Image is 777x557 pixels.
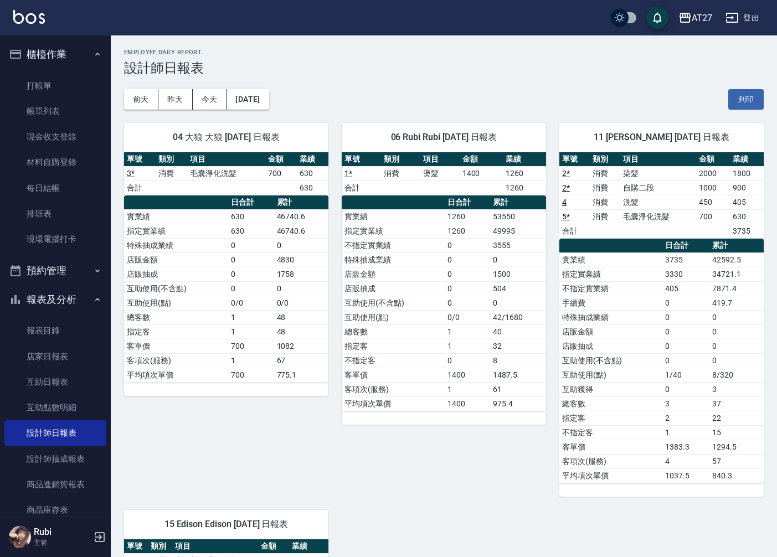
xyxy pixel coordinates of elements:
[559,239,764,483] table: a dense table
[274,281,328,296] td: 0
[559,411,662,425] td: 指定客
[124,296,228,310] td: 互助使用(點)
[342,152,546,195] table: a dense table
[297,166,328,180] td: 630
[342,209,445,224] td: 實業績
[709,239,764,253] th: 累計
[4,420,106,446] a: 設計師日報表
[620,152,696,167] th: 項目
[158,89,193,110] button: 昨天
[445,195,490,210] th: 日合計
[342,224,445,238] td: 指定實業績
[662,440,709,454] td: 1383.3
[4,369,106,395] a: 互助日報表
[709,440,764,454] td: 1294.5
[4,344,106,369] a: 店家日報表
[662,281,709,296] td: 405
[274,368,328,382] td: 775.1
[559,296,662,310] td: 手續費
[274,224,328,238] td: 46740.6
[265,152,297,167] th: 金額
[490,368,546,382] td: 1487.5
[559,353,662,368] td: 互助使用(不含點)
[156,152,187,167] th: 類別
[728,89,764,110] button: 列印
[228,310,274,324] td: 1
[342,324,445,339] td: 總客數
[187,166,265,180] td: 毛囊淨化洗髮
[228,368,274,382] td: 700
[274,339,328,353] td: 1082
[274,324,328,339] td: 48
[490,252,546,267] td: 0
[709,382,764,396] td: 3
[172,539,258,554] th: 項目
[297,180,328,195] td: 630
[342,353,445,368] td: 不指定客
[445,209,490,224] td: 1260
[559,224,590,238] td: 合計
[124,267,228,281] td: 店販抽成
[709,324,764,339] td: 0
[559,382,662,396] td: 互助獲得
[34,527,90,538] h5: Rubi
[490,324,546,339] td: 40
[709,281,764,296] td: 7871.4
[124,281,228,296] td: 互助使用(不含點)
[274,209,328,224] td: 46740.6
[4,285,106,314] button: 報表及分析
[342,180,381,195] td: 合計
[342,252,445,267] td: 特殊抽成業績
[620,166,696,180] td: 染髮
[4,201,106,226] a: 排班表
[228,324,274,339] td: 1
[696,195,730,209] td: 450
[674,7,717,29] button: AT27
[662,296,709,310] td: 0
[662,382,709,396] td: 0
[342,382,445,396] td: 客項次(服務)
[4,40,106,69] button: 櫃檯作業
[137,519,315,530] span: 15 Edison Edison [DATE] 日報表
[193,89,227,110] button: 今天
[696,209,730,224] td: 700
[730,209,764,224] td: 630
[559,281,662,296] td: 不指定實業績
[490,238,546,252] td: 3555
[490,396,546,411] td: 975.4
[274,238,328,252] td: 0
[490,267,546,281] td: 1500
[228,195,274,210] th: 日合計
[187,152,265,167] th: 項目
[124,368,228,382] td: 平均項次單價
[730,152,764,167] th: 業績
[709,296,764,310] td: 419.7
[696,152,730,167] th: 金額
[559,368,662,382] td: 互助使用(點)
[460,166,503,180] td: 1400
[709,339,764,353] td: 0
[709,252,764,267] td: 42592.5
[662,267,709,281] td: 3330
[620,180,696,195] td: 自購二段
[490,382,546,396] td: 61
[124,89,158,110] button: 前天
[490,209,546,224] td: 53550
[355,132,533,143] span: 06 Rubi Rubi [DATE] 日報表
[590,180,620,195] td: 消費
[274,252,328,267] td: 4830
[4,446,106,472] a: 設計師抽成報表
[124,49,764,56] h2: Employee Daily Report
[124,152,328,195] table: a dense table
[559,425,662,440] td: 不指定客
[709,411,764,425] td: 22
[124,252,228,267] td: 店販金額
[559,440,662,454] td: 客單價
[646,7,668,29] button: save
[721,8,764,28] button: 登出
[445,368,490,382] td: 1400
[297,152,328,167] th: 業績
[156,166,187,180] td: 消費
[490,310,546,324] td: 42/1680
[342,368,445,382] td: 客單價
